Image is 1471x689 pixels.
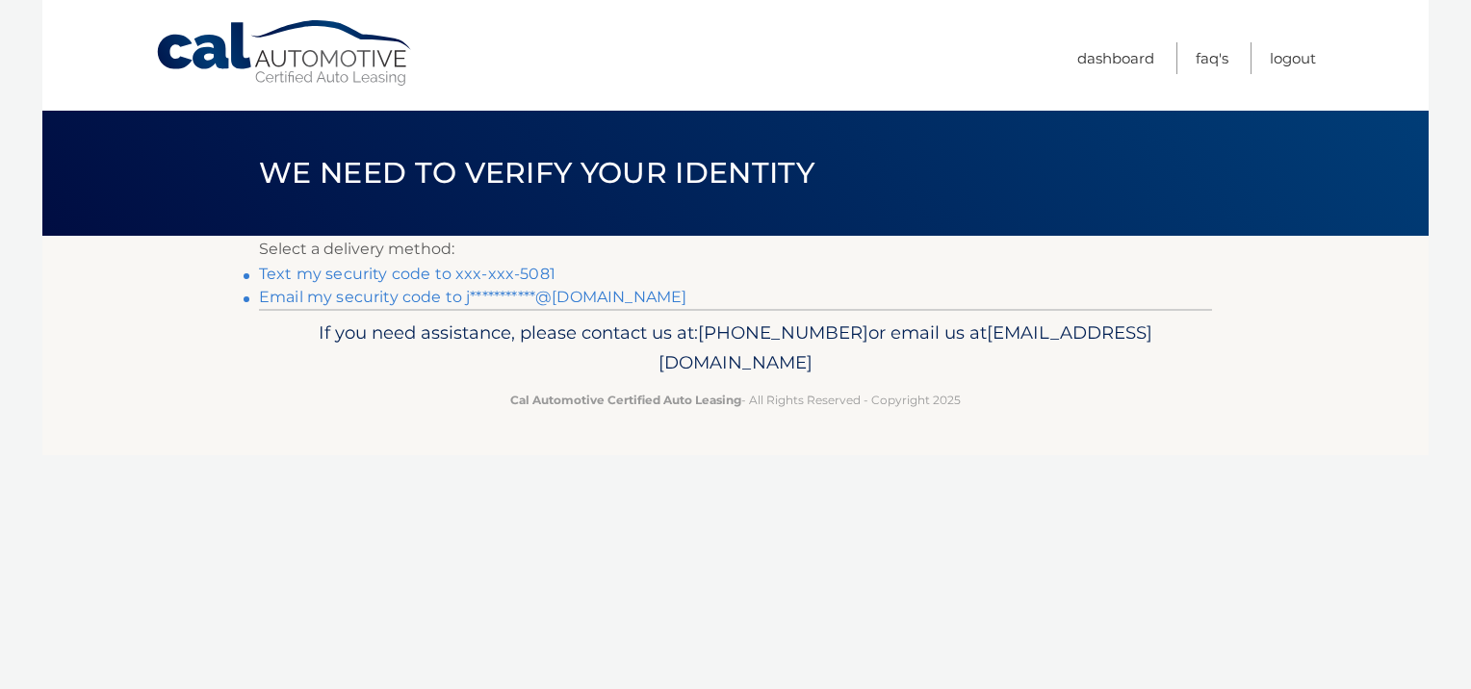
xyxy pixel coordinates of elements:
p: Select a delivery method: [259,236,1212,263]
a: Cal Automotive [155,19,415,88]
span: [PHONE_NUMBER] [698,321,868,344]
a: Text my security code to xxx-xxx-5081 [259,265,555,283]
p: - All Rights Reserved - Copyright 2025 [271,390,1200,410]
strong: Cal Automotive Certified Auto Leasing [510,393,741,407]
a: FAQ's [1196,42,1228,74]
p: If you need assistance, please contact us at: or email us at [271,318,1200,379]
a: Dashboard [1077,42,1154,74]
a: Logout [1270,42,1316,74]
span: We need to verify your identity [259,155,814,191]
